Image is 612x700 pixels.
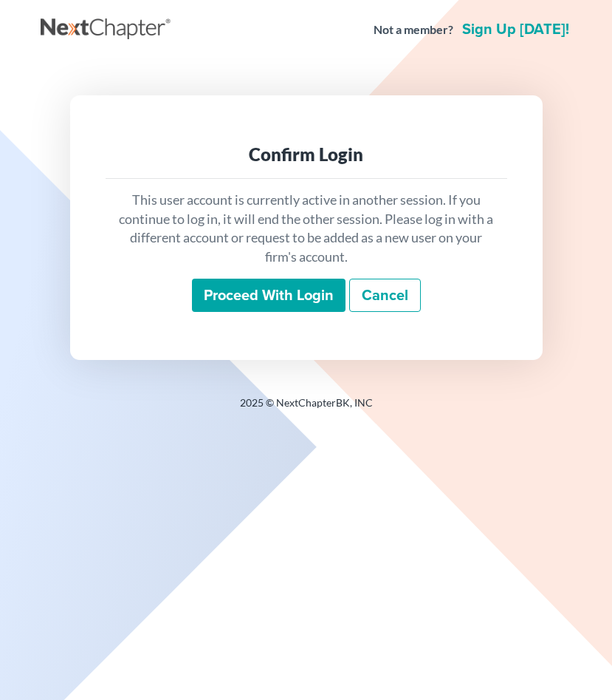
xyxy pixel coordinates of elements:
[192,279,345,313] input: Proceed with login
[349,279,421,313] a: Cancel
[459,22,572,37] a: Sign up [DATE]!
[41,395,572,422] div: 2025 © NextChapterBK, INC
[117,191,495,267] p: This user account is currently active in another session. If you continue to log in, it will end ...
[117,143,495,166] div: Confirm Login
[374,21,453,38] strong: Not a member?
